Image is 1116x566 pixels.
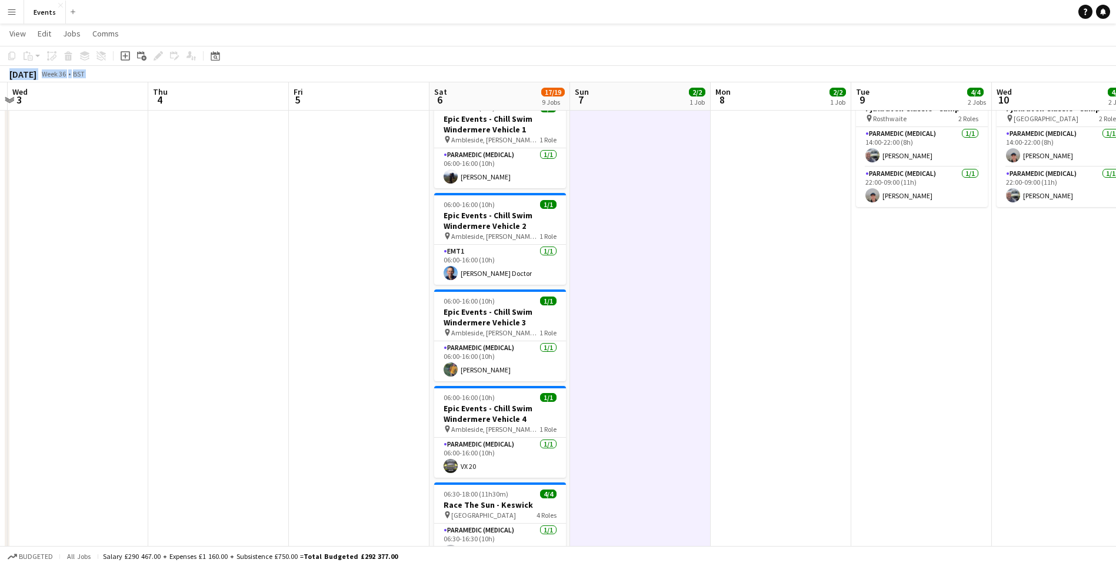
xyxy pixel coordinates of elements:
[65,552,93,561] span: All jobs
[19,552,53,561] span: Budgeted
[856,86,870,97] span: Tue
[830,98,845,106] div: 1 Job
[451,135,539,144] span: Ambleside, [PERSON_NAME][GEOGRAPHIC_DATA]
[537,511,557,520] span: 4 Roles
[444,297,495,305] span: 06:00-16:00 (10h)
[451,425,539,434] span: Ambleside, [PERSON_NAME][GEOGRAPHIC_DATA]
[434,438,566,478] app-card-role: Paramedic (Medical)1/106:00-16:00 (10h)VX 20
[540,200,557,209] span: 1/1
[451,328,539,337] span: Ambleside, [PERSON_NAME][GEOGRAPHIC_DATA]
[689,98,705,106] div: 1 Job
[434,524,566,564] app-card-role: Paramedic (Medical)1/106:30-16:30 (10h)[PERSON_NAME]
[829,88,846,96] span: 2/2
[434,403,566,424] h3: Epic Events - Chill Swim Windermere Vehicle 4
[434,500,566,510] h3: Race The Sun - Keswick
[714,93,731,106] span: 8
[292,93,303,106] span: 5
[856,167,988,207] app-card-role: Paramedic (Medical)1/122:00-09:00 (11h)[PERSON_NAME]
[540,393,557,402] span: 1/1
[434,148,566,188] app-card-role: Paramedic (Medical)1/106:00-16:00 (10h)[PERSON_NAME]
[444,490,508,498] span: 06:30-18:00 (11h30m)
[541,88,565,96] span: 17/19
[434,386,566,478] app-job-card: 06:00-16:00 (10h)1/1Epic Events - Chill Swim Windermere Vehicle 4 Ambleside, [PERSON_NAME][GEOGRA...
[573,93,589,106] span: 7
[575,86,589,97] span: Sun
[434,96,566,188] app-job-card: 06:00-16:00 (10h)1/1Epic Events - Chill Swim Windermere Vehicle 1 Ambleside, [PERSON_NAME][GEOGRA...
[151,93,168,106] span: 4
[451,511,516,520] span: [GEOGRAPHIC_DATA]
[444,393,495,402] span: 06:00-16:00 (10h)
[967,88,984,96] span: 4/4
[11,93,28,106] span: 3
[73,69,85,78] div: BST
[58,26,85,41] a: Jobs
[294,86,303,97] span: Fri
[434,341,566,381] app-card-role: Paramedic (Medical)1/106:00-16:00 (10h)[PERSON_NAME]
[434,86,447,97] span: Sat
[304,552,398,561] span: Total Budgeted £292 377.00
[434,114,566,135] h3: Epic Events - Chill Swim Windermere Vehicle 1
[6,550,55,563] button: Budgeted
[539,135,557,144] span: 1 Role
[689,88,705,96] span: 2/2
[153,86,168,97] span: Thu
[451,232,539,241] span: Ambleside, [PERSON_NAME][GEOGRAPHIC_DATA]
[24,1,66,24] button: Events
[9,28,26,39] span: View
[856,127,988,167] app-card-role: Paramedic (Medical)1/114:00-22:00 (8h)[PERSON_NAME]
[432,93,447,106] span: 6
[1014,114,1078,123] span: [GEOGRAPHIC_DATA]
[539,232,557,241] span: 1 Role
[856,86,988,207] app-job-card: 14:00-09:00 (19h) (Wed)2/2Fjallraven Classic - Camp Rosthwaite2 RolesParamedic (Medical)1/114:00-...
[444,200,495,209] span: 06:00-16:00 (10h)
[854,93,870,106] span: 9
[539,425,557,434] span: 1 Role
[997,86,1012,97] span: Wed
[39,69,68,78] span: Week 36
[103,552,398,561] div: Salary £290 467.00 + Expenses £1 160.00 + Subsistence £750.00 =
[542,98,564,106] div: 9 Jobs
[434,193,566,285] app-job-card: 06:00-16:00 (10h)1/1Epic Events - Chill Swim Windermere Vehicle 2 Ambleside, [PERSON_NAME][GEOGRA...
[33,26,56,41] a: Edit
[9,68,36,80] div: [DATE]
[540,297,557,305] span: 1/1
[12,86,28,97] span: Wed
[5,26,31,41] a: View
[434,289,566,381] app-job-card: 06:00-16:00 (10h)1/1Epic Events - Chill Swim Windermere Vehicle 3 Ambleside, [PERSON_NAME][GEOGRA...
[995,93,1012,106] span: 10
[968,98,986,106] div: 2 Jobs
[958,114,978,123] span: 2 Roles
[88,26,124,41] a: Comms
[540,490,557,498] span: 4/4
[63,28,81,39] span: Jobs
[434,245,566,285] app-card-role: EMT11/106:00-16:00 (10h)[PERSON_NAME] Doctor
[92,28,119,39] span: Comms
[434,307,566,328] h3: Epic Events - Chill Swim Windermere Vehicle 3
[873,114,907,123] span: Rosthwaite
[539,328,557,337] span: 1 Role
[715,86,731,97] span: Mon
[434,210,566,231] h3: Epic Events - Chill Swim Windermere Vehicle 2
[38,28,51,39] span: Edit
